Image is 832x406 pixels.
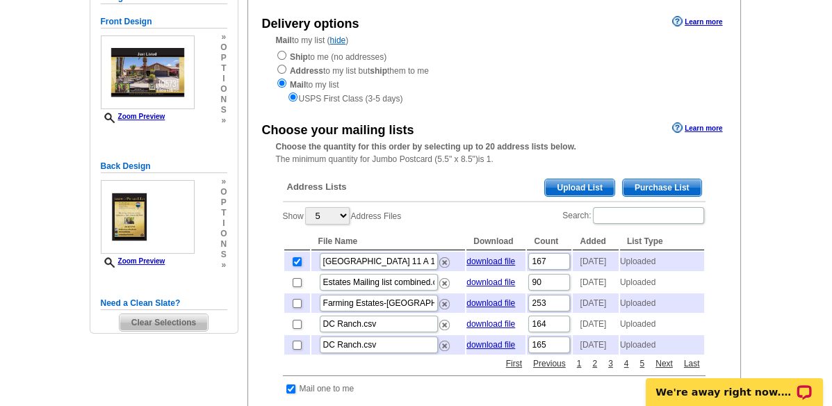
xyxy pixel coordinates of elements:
span: » [220,260,227,270]
a: Remove this list [439,317,450,327]
span: t [220,63,227,74]
img: delete.png [439,341,450,351]
label: Search: [562,206,705,225]
span: i [220,74,227,84]
strong: Mail [276,35,292,45]
span: i [220,218,227,229]
div: Choose your mailing lists [262,121,414,140]
strong: Ship [290,52,308,62]
a: First [503,357,525,370]
span: n [220,95,227,105]
span: Upload List [545,179,614,196]
img: delete.png [439,257,450,268]
a: Remove this list [439,254,450,264]
span: n [220,239,227,250]
span: o [220,84,227,95]
a: download file [466,340,515,350]
span: o [220,187,227,197]
a: download file [466,298,515,308]
span: s [220,105,227,115]
th: List Type [620,233,704,250]
a: hide [330,35,346,45]
img: delete.png [439,299,450,309]
a: 5 [636,357,648,370]
span: o [220,229,227,239]
input: Search: [593,207,704,224]
td: [DATE] [573,273,618,292]
select: ShowAddress Files [305,207,350,225]
span: s [220,250,227,260]
img: delete.png [439,278,450,289]
td: Uploaded [620,293,704,313]
img: small-thumb.jpg [101,35,195,109]
strong: Choose the quantity for this order by selecting up to 20 address lists below. [276,142,576,152]
a: Zoom Preview [101,257,165,265]
td: Uploaded [620,335,704,355]
th: Download [466,233,525,250]
a: 2 [589,357,601,370]
strong: Mail [290,80,306,90]
td: Uploaded [620,252,704,271]
td: [DATE] [573,252,618,271]
a: download file [466,319,515,329]
a: Next [652,357,676,370]
div: The minimum quantity for Jumbo Postcard (5.5" x 8.5")is 1. [248,140,740,165]
a: Learn more [672,122,722,133]
span: p [220,197,227,208]
a: Last [680,357,703,370]
span: » [220,177,227,187]
td: Mail one to me [299,382,355,396]
span: Purchase List [623,179,701,196]
strong: Address [290,66,323,76]
span: p [220,53,227,63]
td: Uploaded [620,273,704,292]
span: Address Lists [287,181,347,193]
a: Remove this list [439,275,450,285]
td: [DATE] [573,293,618,313]
th: Count [527,233,571,250]
a: 1 [573,357,585,370]
div: to me (no addresses) to my list but them to me to my list [276,49,712,105]
iframe: LiveChat chat widget [637,362,832,406]
td: Uploaded [620,314,704,334]
div: USPS First Class (3-5 days) [276,91,712,105]
h5: Front Design [101,15,227,29]
a: Remove this list [439,296,450,306]
span: » [220,115,227,126]
h5: Need a Clean Slate? [101,297,227,310]
div: to my list ( ) [248,34,740,105]
a: download file [466,277,515,287]
div: Delivery options [262,15,359,33]
a: download file [466,257,515,266]
a: 3 [605,357,617,370]
td: [DATE] [573,314,618,334]
label: Show Address Files [283,206,402,226]
img: delete.png [439,320,450,330]
h5: Back Design [101,160,227,173]
span: t [220,208,227,218]
th: Added [573,233,618,250]
a: Previous [530,357,569,370]
img: small-thumb.jpg [101,180,195,254]
a: Learn more [672,16,722,27]
a: Zoom Preview [101,113,165,120]
a: 4 [621,357,633,370]
th: File Name [311,233,466,250]
a: Remove this list [439,338,450,348]
strong: ship [370,66,387,76]
td: [DATE] [573,335,618,355]
span: » [220,32,227,42]
span: Clear Selections [120,314,208,331]
span: o [220,42,227,53]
